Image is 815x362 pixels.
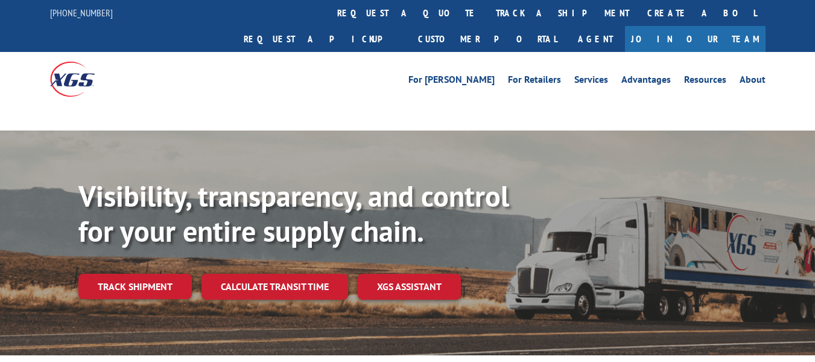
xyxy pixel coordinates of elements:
a: Customer Portal [409,26,566,52]
a: Track shipment [78,274,192,299]
a: Advantages [621,75,671,88]
a: Calculate transit time [201,274,348,300]
a: For Retailers [508,75,561,88]
a: [PHONE_NUMBER] [50,7,113,19]
a: About [740,75,766,88]
a: Join Our Team [625,26,766,52]
a: Services [574,75,608,88]
a: XGS ASSISTANT [358,274,461,300]
a: Agent [566,26,625,52]
a: For [PERSON_NAME] [408,75,495,88]
a: Request a pickup [235,26,409,52]
a: Resources [684,75,726,88]
b: Visibility, transparency, and control for your entire supply chain. [78,177,509,250]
